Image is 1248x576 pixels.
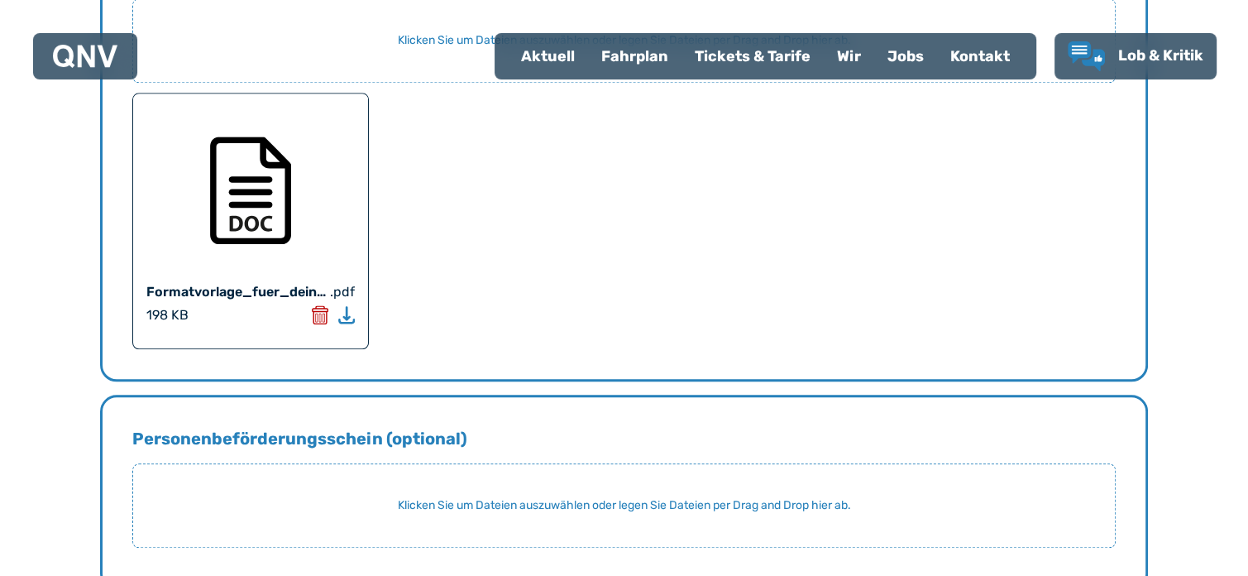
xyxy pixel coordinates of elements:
[53,45,117,68] img: QNV Logo
[132,427,1116,450] label: Personenbeförderungsschein (optional)
[132,463,1116,548] div: Klicken Sie um Dateien auszuwählen oder legen Sie Dateien per Drag and Drop hier ab. File input
[508,35,588,78] a: Aktuell
[398,32,851,49] p: Klicken Sie um Dateien auszuwählen oder legen Sie Dateien per Drag and Drop hier ab.
[146,282,330,302] div: Formatvorlage_fuer_deinen_Lebenslauf_klassisch
[588,35,681,78] a: Fahrplan
[210,135,291,244] img: Dokument
[146,305,189,325] div: 198 KB
[874,35,937,78] a: Jobs
[53,40,117,73] a: QNV Logo
[330,282,355,302] div: .pdf
[1068,41,1203,71] a: Lob & Kritik
[681,35,824,78] a: Tickets & Tarife
[1118,46,1203,65] span: Lob & Kritik
[398,497,851,514] p: Klicken Sie um Dateien auszuwählen oder legen Sie Dateien per Drag and Drop hier ab.
[824,35,874,78] a: Wir
[937,35,1023,78] a: Kontakt
[338,307,355,321] a: Download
